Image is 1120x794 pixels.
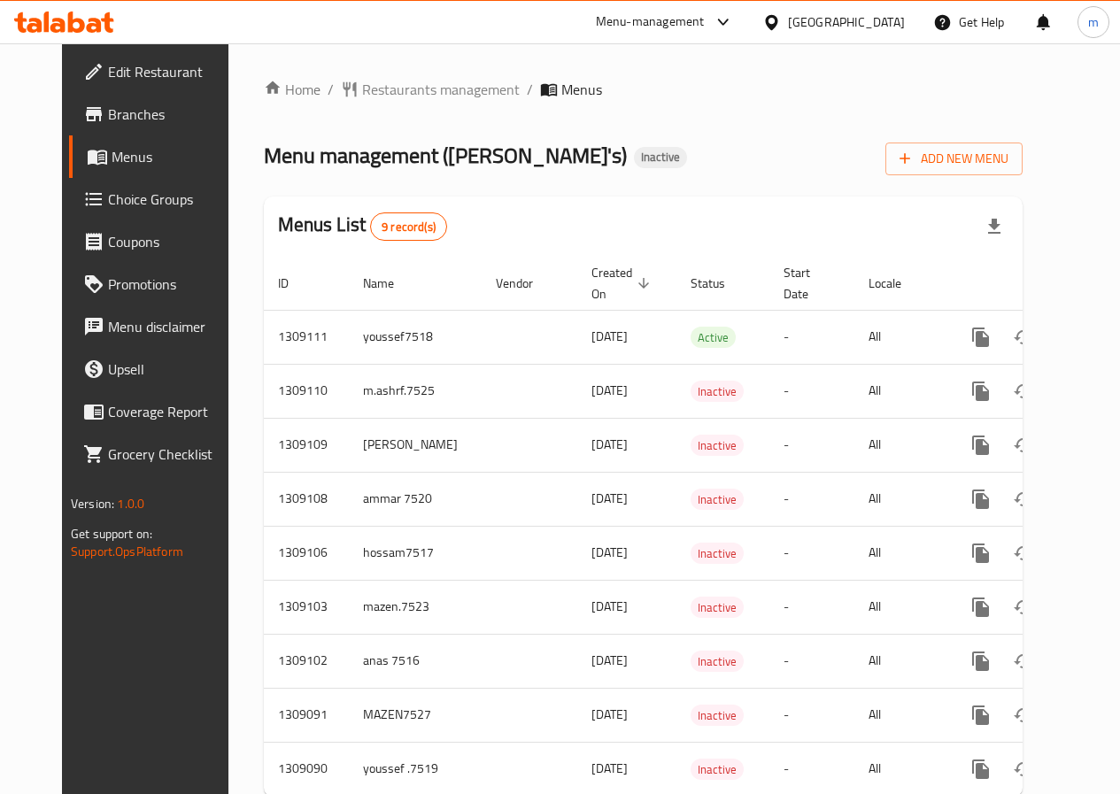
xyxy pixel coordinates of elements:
[769,418,854,472] td: -
[69,50,249,93] a: Edit Restaurant
[854,580,946,634] td: All
[1088,12,1099,32] span: m
[264,418,349,472] td: 1309109
[691,327,736,348] div: Active
[691,489,744,510] div: Inactive
[1002,694,1045,736] button: Change Status
[264,634,349,688] td: 1309102
[108,358,235,380] span: Upsell
[691,543,744,564] div: Inactive
[691,382,744,402] span: Inactive
[634,147,687,168] div: Inactive
[591,325,628,348] span: [DATE]
[784,262,833,304] span: Start Date
[69,433,249,475] a: Grocery Checklist
[900,148,1008,170] span: Add New Menu
[108,104,235,125] span: Branches
[264,364,349,418] td: 1309110
[69,348,249,390] a: Upsell
[561,79,602,100] span: Menus
[973,205,1016,248] div: Export file
[769,634,854,688] td: -
[69,390,249,433] a: Coverage Report
[854,526,946,580] td: All
[69,220,249,263] a: Coupons
[591,757,628,780] span: [DATE]
[264,688,349,742] td: 1309091
[691,597,744,618] span: Inactive
[960,424,1002,466] button: more
[349,634,482,688] td: anas 7516
[69,93,249,135] a: Branches
[264,526,349,580] td: 1309106
[854,364,946,418] td: All
[591,487,628,510] span: [DATE]
[960,748,1002,790] button: more
[349,688,482,742] td: MAZEN7527
[264,580,349,634] td: 1309103
[264,79,1023,100] nav: breadcrumb
[960,478,1002,520] button: more
[691,651,744,672] span: Inactive
[108,316,235,337] span: Menu disclaimer
[71,540,183,563] a: Support.OpsPlatform
[328,79,334,100] li: /
[596,12,705,33] div: Menu-management
[349,310,482,364] td: youssef7518
[69,305,249,348] a: Menu disclaimer
[69,135,249,178] a: Menus
[1002,424,1045,466] button: Change Status
[960,316,1002,358] button: more
[278,273,312,294] span: ID
[349,364,482,418] td: m.ashrf.7525
[960,640,1002,682] button: more
[496,273,556,294] span: Vendor
[691,273,748,294] span: Status
[112,146,235,167] span: Menus
[634,150,687,165] span: Inactive
[349,580,482,634] td: mazen.7523
[1002,370,1045,412] button: Change Status
[854,634,946,688] td: All
[769,310,854,364] td: -
[769,526,854,580] td: -
[769,472,854,526] td: -
[691,543,744,564] span: Inactive
[69,263,249,305] a: Promotions
[591,433,628,456] span: [DATE]
[362,79,520,100] span: Restaurants management
[960,532,1002,574] button: more
[264,472,349,526] td: 1309108
[117,492,144,515] span: 1.0.0
[769,688,854,742] td: -
[691,759,744,780] span: Inactive
[591,541,628,564] span: [DATE]
[264,135,627,175] span: Menu management ( [PERSON_NAME]'s )
[885,143,1023,175] button: Add New Menu
[960,370,1002,412] button: more
[108,61,235,82] span: Edit Restaurant
[69,178,249,220] a: Choice Groups
[108,231,235,252] span: Coupons
[854,310,946,364] td: All
[108,401,235,422] span: Coverage Report
[591,703,628,726] span: [DATE]
[591,379,628,402] span: [DATE]
[691,705,744,726] span: Inactive
[691,490,744,510] span: Inactive
[370,212,447,241] div: Total records count
[691,381,744,402] div: Inactive
[341,79,520,100] a: Restaurants management
[71,492,114,515] span: Version:
[1002,478,1045,520] button: Change Status
[278,212,447,241] h2: Menus List
[591,649,628,672] span: [DATE]
[591,262,655,304] span: Created On
[71,522,152,545] span: Get support on:
[960,586,1002,628] button: more
[1002,532,1045,574] button: Change Status
[264,310,349,364] td: 1309111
